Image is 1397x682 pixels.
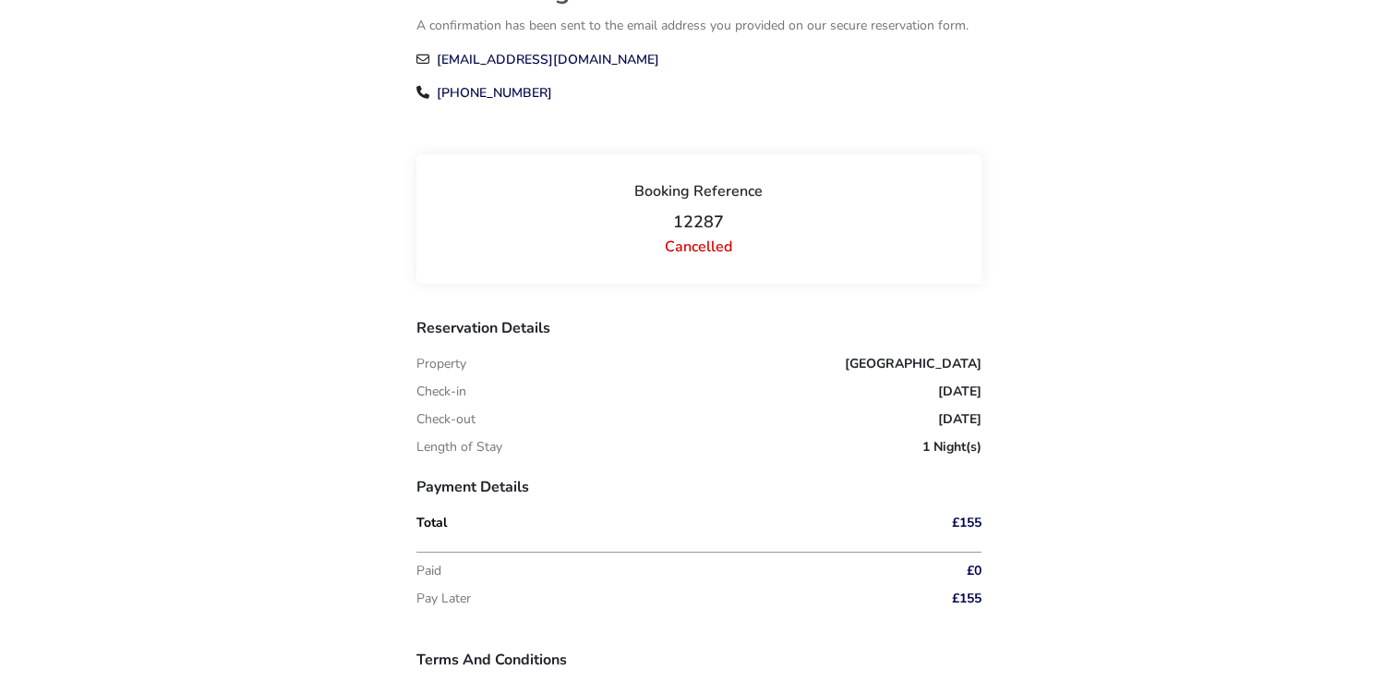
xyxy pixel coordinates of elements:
[922,441,982,454] span: 1 Night(s)
[416,565,869,578] p: Paid
[431,184,967,213] h2: Booking Reference
[416,480,982,509] h3: Payment Details
[967,565,982,578] span: £0
[416,385,466,398] p: Check-in
[416,321,982,350] h3: Reservation Details
[431,239,967,254] div: Cancelled
[437,84,552,102] a: [PHONE_NUMBER]
[416,517,869,530] p: Total
[938,413,982,426] span: [DATE]
[437,51,659,68] a: [EMAIL_ADDRESS][DOMAIN_NAME]
[952,517,982,530] span: £155
[938,385,982,398] span: [DATE]
[416,413,476,426] p: Check-out
[673,211,724,233] span: 12287
[416,358,466,371] p: Property
[416,650,982,676] h3: Terms and Conditions
[416,592,869,605] p: Pay Later
[845,358,982,371] span: [GEOGRAPHIC_DATA]
[952,592,982,605] span: £155
[416,9,982,37] p: A confirmation has been sent to the email address you provided on our secure reservation form.
[416,441,502,454] p: Length of Stay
